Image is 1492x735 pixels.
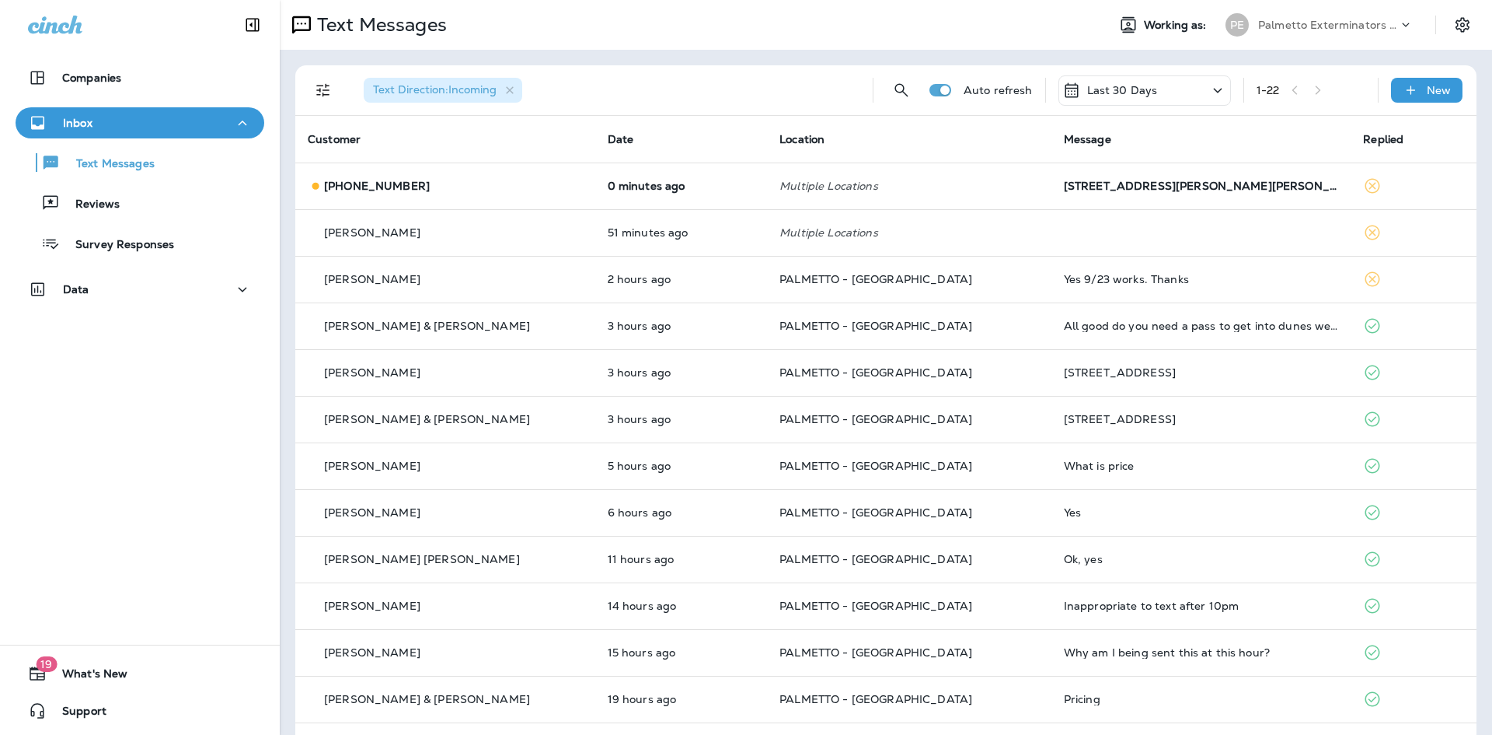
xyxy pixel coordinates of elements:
[779,459,972,473] span: PALMETTO - [GEOGRAPHIC_DATA]
[324,460,420,472] p: [PERSON_NAME]
[779,272,972,286] span: PALMETTO - [GEOGRAPHIC_DATA]
[1064,553,1339,565] div: Ok, yes
[324,693,530,705] p: [PERSON_NAME] & [PERSON_NAME]
[608,553,755,565] p: Sep 19, 2025 01:20 AM
[324,553,520,565] p: [PERSON_NAME] [PERSON_NAME]
[324,226,420,239] p: [PERSON_NAME]
[311,13,447,37] p: Text Messages
[608,180,755,192] p: Sep 19, 2025 12:28 PM
[1257,84,1280,96] div: 1 - 22
[60,238,174,253] p: Survey Responses
[1064,600,1339,612] div: Inappropriate to text after 10pm
[779,692,972,706] span: PALMETTO - [GEOGRAPHIC_DATA]
[364,78,522,103] div: Text Direction:Incoming
[779,366,972,380] span: PALMETTO - [GEOGRAPHIC_DATA]
[608,413,755,425] p: Sep 19, 2025 08:30 AM
[324,366,420,379] p: [PERSON_NAME]
[1064,413,1339,425] div: 1407 Bimini Drive, Charleston, SC 29414
[324,273,420,285] p: [PERSON_NAME]
[324,506,420,519] p: [PERSON_NAME]
[1448,11,1476,39] button: Settings
[608,600,755,612] p: Sep 18, 2025 10:23 PM
[779,506,972,520] span: PALMETTO - [GEOGRAPHIC_DATA]
[324,413,530,425] p: [PERSON_NAME] & [PERSON_NAME]
[1064,693,1339,705] div: Pricing
[324,600,420,612] p: [PERSON_NAME]
[1064,506,1339,519] div: Yes
[1064,646,1339,659] div: Why am I being sent this at this hour?
[608,132,634,146] span: Date
[231,9,274,40] button: Collapse Sidebar
[779,226,1039,239] p: Multiple Locations
[608,646,755,659] p: Sep 18, 2025 09:16 PM
[608,273,755,285] p: Sep 19, 2025 09:32 AM
[779,132,824,146] span: Location
[16,146,264,179] button: Text Messages
[61,157,155,172] p: Text Messages
[308,75,339,106] button: Filters
[779,646,972,660] span: PALMETTO - [GEOGRAPHIC_DATA]
[63,117,92,129] p: Inbox
[1064,273,1339,285] div: Yes 9/23 works. Thanks
[608,320,755,332] p: Sep 19, 2025 09:23 AM
[373,82,497,96] span: Text Direction : Incoming
[779,552,972,566] span: PALMETTO - [GEOGRAPHIC_DATA]
[608,366,755,379] p: Sep 19, 2025 08:36 AM
[16,107,264,138] button: Inbox
[1064,132,1111,146] span: Message
[16,227,264,260] button: Survey Responses
[47,705,106,723] span: Support
[36,656,57,672] span: 19
[779,180,1039,192] p: Multiple Locations
[964,84,1033,96] p: Auto refresh
[608,460,755,472] p: Sep 19, 2025 07:27 AM
[324,320,530,332] p: [PERSON_NAME] & [PERSON_NAME]
[608,693,755,705] p: Sep 18, 2025 04:32 PM
[608,226,755,239] p: Sep 19, 2025 11:37 AM
[1064,320,1339,332] div: All good do you need a pass to get into dunes west
[1258,19,1398,31] p: Palmetto Exterminators LLC
[1225,13,1249,37] div: PE
[1087,84,1158,96] p: Last 30 Days
[16,274,264,305] button: Data
[608,506,755,519] p: Sep 19, 2025 05:44 AM
[16,695,264,726] button: Support
[779,412,972,426] span: PALMETTO - [GEOGRAPHIC_DATA]
[779,599,972,613] span: PALMETTO - [GEOGRAPHIC_DATA]
[16,187,264,219] button: Reviews
[1064,366,1339,379] div: 144 Dark Hollow Way
[779,319,972,333] span: PALMETTO - [GEOGRAPHIC_DATA]
[324,646,420,659] p: [PERSON_NAME]
[1363,132,1403,146] span: Replied
[1064,460,1339,472] div: What is price
[1144,19,1210,32] span: Working as:
[1427,84,1451,96] p: New
[308,132,361,146] span: Customer
[16,62,264,93] button: Companies
[63,283,89,296] p: Data
[16,658,264,689] button: 19What's New
[324,180,430,192] p: [PHONE_NUMBER]
[62,72,121,84] p: Companies
[1064,180,1339,192] div: 1674 Pierce street, Daniel island
[60,198,120,212] p: Reviews
[886,75,917,106] button: Search Messages
[47,667,127,686] span: What's New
